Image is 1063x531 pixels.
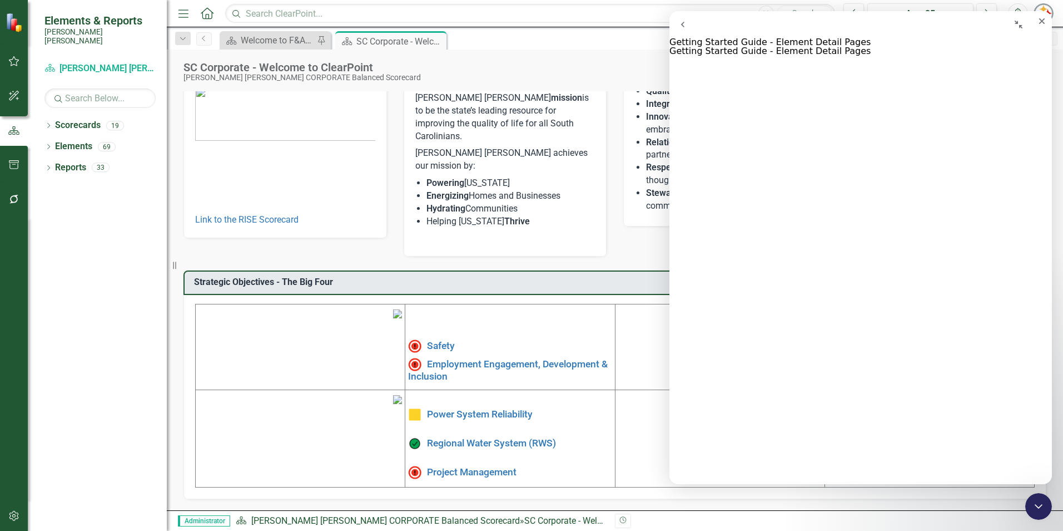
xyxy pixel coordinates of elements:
li: Communities [426,203,595,215]
div: SC Corporate - Welcome to ClearPoint [524,515,672,526]
div: 33 [92,163,110,173]
a: Power System Reliability [427,409,533,420]
a: [PERSON_NAME] [PERSON_NAME] CORPORATE Balanced Scorecard [251,515,520,526]
div: SC Corporate - Welcome to ClearPoint [356,35,444,48]
div: » [236,515,607,528]
small: [PERSON_NAME] [PERSON_NAME] [44,27,156,46]
a: [PERSON_NAME] [PERSON_NAME] CORPORATE Balanced Scorecard [44,62,156,75]
img: mceclip3%20v3.png [393,395,402,404]
strong: Stewardship [646,188,696,198]
a: Safety [427,340,455,351]
strong: Energizing [426,190,469,201]
li: : We care for those things in which we have been entrusted and take seriously our commitment to t... [646,187,1035,213]
li: : We apply visionary thinking, creativity and adaptability to our work. Our culture embraces chan... [646,111,1035,136]
p: [PERSON_NAME] [PERSON_NAME] achieves our mission by: [415,145,595,175]
strong: mission [551,92,582,103]
li: : We are honest, trustworthy, respectful and ethical. [646,98,1035,111]
a: Reports [55,161,86,174]
img: Not Meeting Target [408,466,421,479]
img: Cambria Fayall [1034,3,1054,23]
a: Link to the RISE Scorecard [195,214,299,225]
div: SC Corporate - Welcome to ClearPoint [183,61,421,73]
li: Helping [US_STATE] [426,215,595,228]
strong: Respect [646,162,678,173]
strong: Relationships [646,137,700,147]
a: Elements [55,140,92,153]
img: High Alert [408,340,421,353]
div: Welcome to F&A Departmental Scorecard [241,33,314,47]
img: ClearPoint Strategy [6,13,25,32]
p: [PERSON_NAME] [PERSON_NAME] is to be the state’s leading resource for improving the quality of li... [415,92,595,145]
strong: Innovation [646,111,688,122]
strong: Thrive [504,216,530,227]
span: Elements & Reports [44,14,156,27]
img: Not Meeting Target [408,358,421,371]
input: Search ClearPoint... [225,4,835,23]
strong: Powering [426,178,464,188]
a: Employment Engagement, Development & Inclusion [408,358,608,381]
button: Search [777,6,832,21]
a: Welcome to F&A Departmental Scorecard [222,33,314,47]
img: Caution [408,408,421,421]
strong: Integrity [646,99,679,109]
img: mceclip1%20v4.png [393,309,402,318]
a: Scorecards [55,119,101,132]
a: Project Management [427,466,516,478]
a: Regional Water System (RWS) [427,437,556,449]
li: [US_STATE] [426,177,595,190]
img: On Target [408,437,421,450]
li: : Our family culture fosters a teamwork atmosphere in which open communication, partnerships and ... [646,136,1035,162]
div: [PERSON_NAME] [PERSON_NAME] CORPORATE Balanced Scorecard [183,73,421,82]
input: Search Below... [44,88,156,108]
li: : We deliver reliable and affordable products and services. [646,85,1035,98]
li: Homes and Businesses [426,190,595,203]
strong: Hydrating [426,203,465,214]
span: Search [792,8,816,17]
div: 69 [98,142,116,151]
strong: Quality [646,86,674,96]
div: Aug-25 [871,7,970,21]
iframe: Intercom live chat [1025,493,1052,520]
span: Administrator [178,515,230,527]
button: Aug-25 [867,3,973,23]
li: : We treat others the way we want to be treated and respect their viewpoints, ideas and thoughts. [646,161,1035,187]
iframe: Intercom live chat [669,11,1052,484]
h3: Strategic Objectives - The Big Four [194,277,1040,287]
div: 19 [106,121,124,130]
